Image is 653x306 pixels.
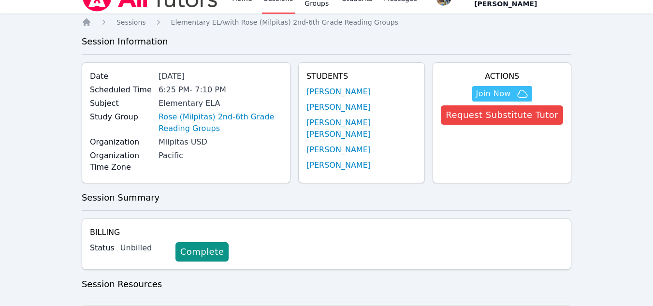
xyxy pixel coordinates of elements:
[116,18,146,26] span: Sessions
[472,86,532,102] button: Join Now
[171,17,398,27] a: Elementary ELAwith Rose (Milpitas) 2nd-6th Grade Reading Groups
[159,98,282,109] div: Elementary ELA
[441,71,563,82] h4: Actions
[159,71,282,82] div: [DATE]
[171,18,398,26] span: Elementary ELA with Rose (Milpitas) 2nd-6th Grade Reading Groups
[476,88,511,100] span: Join Now
[82,191,571,204] h3: Session Summary
[120,242,168,254] div: Unbilled
[82,35,571,48] h3: Session Information
[159,136,282,148] div: Milpitas USD
[90,150,153,173] label: Organization Time Zone
[116,17,146,27] a: Sessions
[82,277,571,291] h3: Session Resources
[90,71,153,82] label: Date
[90,111,153,123] label: Study Group
[306,117,417,140] a: [PERSON_NAME] [PERSON_NAME]
[159,84,282,96] div: 6:25 PM - 7:10 PM
[306,160,371,171] a: [PERSON_NAME]
[90,84,153,96] label: Scheduled Time
[306,144,371,156] a: [PERSON_NAME]
[306,86,371,98] a: [PERSON_NAME]
[175,242,229,262] a: Complete
[90,227,563,238] h4: Billing
[159,111,282,134] a: Rose (Milpitas) 2nd-6th Grade Reading Groups
[90,242,115,254] label: Status
[82,17,571,27] nav: Breadcrumb
[306,102,371,113] a: [PERSON_NAME]
[90,98,153,109] label: Subject
[90,136,153,148] label: Organization
[441,105,563,125] button: Request Substitute Tutor
[159,150,282,161] div: Pacific
[306,71,417,82] h4: Students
